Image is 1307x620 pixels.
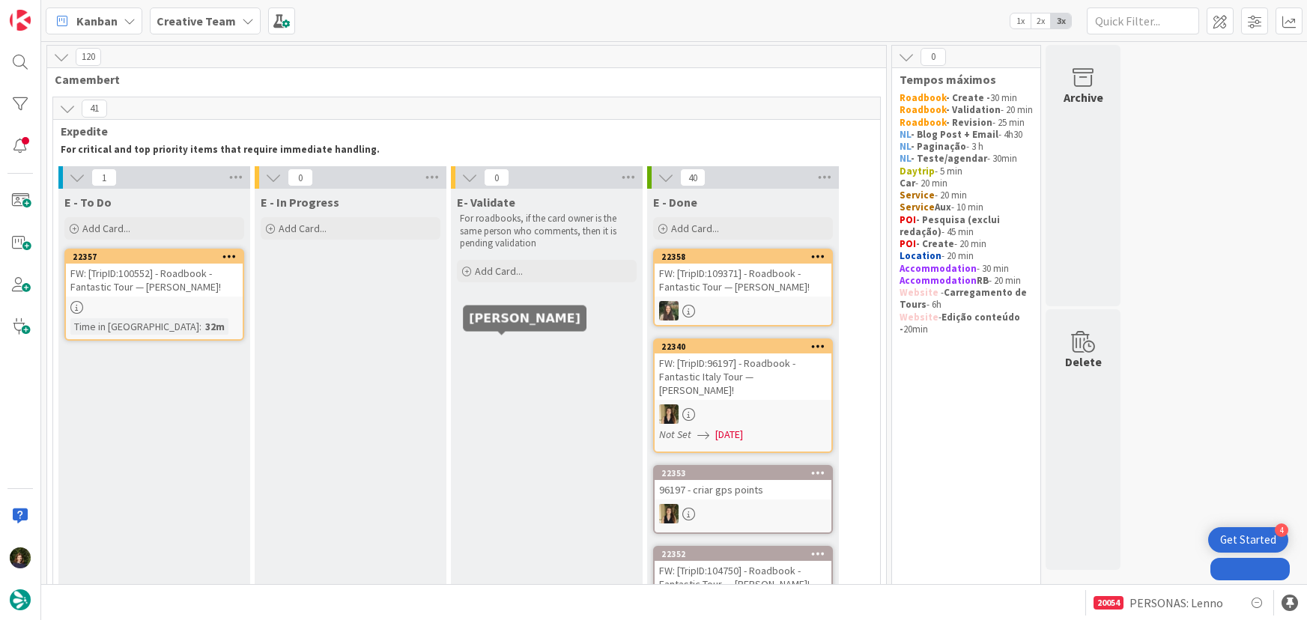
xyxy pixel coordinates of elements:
[1010,13,1031,28] span: 1x
[659,404,679,424] img: SP
[935,201,951,213] strong: Aux
[900,103,946,116] strong: Roadbook
[655,404,831,424] div: SP
[655,353,831,400] div: FW: [TripID:96197] - Roadbook - Fantastic Italy Tour — [PERSON_NAME]!
[655,547,831,561] div: 22352
[680,168,706,186] span: 40
[900,201,1033,213] p: - 10 min
[157,13,236,28] b: Creative Team
[1129,594,1223,612] span: PERSONAS: Lenno
[900,286,938,299] strong: Website
[475,264,523,278] span: Add Card...
[900,72,1022,87] span: Tempos máximos
[900,128,911,141] strong: NL
[655,466,831,480] div: 22353
[900,201,935,213] strong: Service
[655,340,831,353] div: 22340
[977,274,989,287] strong: RB
[661,549,831,559] div: 22352
[946,116,992,129] strong: - Revision
[900,189,1033,201] p: - 20 min
[900,286,1029,311] strong: Carregamento de Tours
[199,318,201,335] span: :
[76,12,118,30] span: Kanban
[653,249,833,326] a: 22358FW: [TripID:109371] - Roadbook - Fantastic Tour — [PERSON_NAME]!IG
[659,301,679,320] img: IG
[900,117,1033,129] p: - 25 min
[261,195,339,210] span: E - In Progress
[279,222,327,235] span: Add Card...
[1208,527,1288,553] div: Open Get Started checklist, remaining modules: 4
[288,168,313,186] span: 0
[64,195,112,210] span: E - To Do
[1065,353,1102,371] div: Delete
[73,252,243,262] div: 22357
[659,504,679,523] img: SP
[900,249,941,262] strong: Location
[1031,13,1051,28] span: 2x
[655,264,831,297] div: FW: [TripID:109371] - Roadbook - Fantastic Tour — [PERSON_NAME]!
[900,91,946,104] strong: Roadbook
[66,264,243,297] div: FW: [TripID:100552] - Roadbook - Fantastic Tour — [PERSON_NAME]!
[900,213,1002,238] strong: - Pesquisa (exclui redação)
[900,238,1033,250] p: - 20 min
[66,250,243,297] div: 22357FW: [TripID:100552] - Roadbook - Fantastic Tour — [PERSON_NAME]!
[1051,13,1071,28] span: 3x
[900,214,1033,239] p: - 45 min
[655,547,831,594] div: 22352FW: [TripID:104750] - Roadbook - Fantastic Tour — [PERSON_NAME]!
[900,213,916,226] strong: POI
[900,92,1033,104] p: 30 min
[61,143,380,156] strong: For critical and top priority items that require immediate handling.
[70,318,199,335] div: Time in [GEOGRAPHIC_DATA]
[653,195,697,210] span: E - Done
[655,340,831,400] div: 22340FW: [TripID:96197] - Roadbook - Fantastic Italy Tour — [PERSON_NAME]!
[460,213,634,249] p: For roadbooks, if the card owner is the same person who comments, then it is pending validation
[55,72,867,87] span: Camembert
[900,274,977,287] strong: Accommodation
[900,141,1033,153] p: - 3 h
[900,311,1033,336] p: - 20min
[1275,523,1288,537] div: 4
[655,561,831,594] div: FW: [TripID:104750] - Roadbook - Fantastic Tour — [PERSON_NAME]!
[82,222,130,235] span: Add Card...
[900,129,1033,141] p: - 4h30
[900,250,1033,262] p: - 20 min
[655,301,831,320] div: IG
[900,311,1022,335] strong: Edição conteúdo -
[900,165,1033,177] p: - 5 min
[900,275,1033,287] p: - 20 min
[655,480,831,499] div: 96197 - criar gps points
[10,547,31,568] img: MC
[900,116,946,129] strong: Roadbook
[64,249,244,341] a: 22357FW: [TripID:100552] - Roadbook - Fantastic Tour — [PERSON_NAME]!Time in [GEOGRAPHIC_DATA]:32m
[900,152,911,165] strong: NL
[911,128,998,141] strong: - Blog Post + Email
[1087,7,1199,34] input: Quick Filter...
[661,341,831,352] div: 22340
[457,195,515,210] span: E- Validate
[1064,88,1103,106] div: Archive
[66,250,243,264] div: 22357
[91,168,117,186] span: 1
[900,262,977,275] strong: Accommodation
[659,428,691,441] i: Not Set
[911,140,966,153] strong: - Paginação
[921,48,946,66] span: 0
[1094,596,1123,610] div: 20054
[900,237,916,250] strong: POI
[900,165,935,177] strong: Daytrip
[655,466,831,499] div: 2235396197 - criar gps points
[900,311,938,323] strong: Website
[900,177,1033,189] p: - 20 min
[655,504,831,523] div: SP
[653,465,833,534] a: 2235396197 - criar gps pointsSP
[661,252,831,262] div: 22358
[76,48,101,66] span: 120
[911,152,987,165] strong: - Teste/agendar
[946,103,1001,116] strong: - Validation
[671,222,719,235] span: Add Card...
[900,287,1033,311] p: - - 6h
[946,91,990,104] strong: - Create -
[916,237,954,250] strong: - Create
[900,177,915,189] strong: Car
